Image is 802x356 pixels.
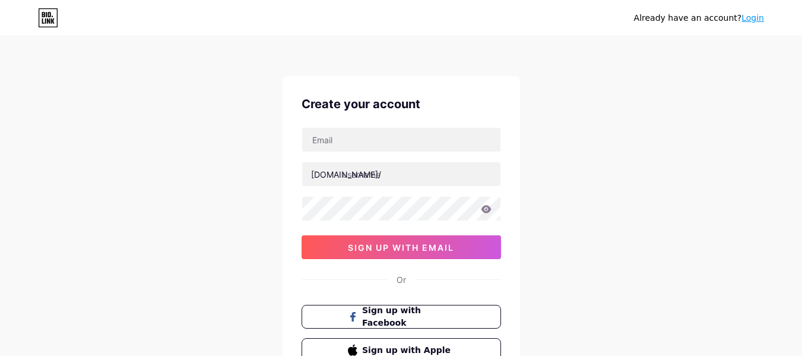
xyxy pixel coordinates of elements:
[302,95,501,113] div: Create your account
[302,162,500,186] input: username
[634,12,764,24] div: Already have an account?
[362,304,454,329] span: Sign up with Facebook
[311,168,381,181] div: [DOMAIN_NAME]/
[348,242,454,253] span: sign up with email
[302,305,501,329] button: Sign up with Facebook
[302,235,501,259] button: sign up with email
[302,128,500,152] input: Email
[397,273,406,286] div: Or
[741,13,764,23] a: Login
